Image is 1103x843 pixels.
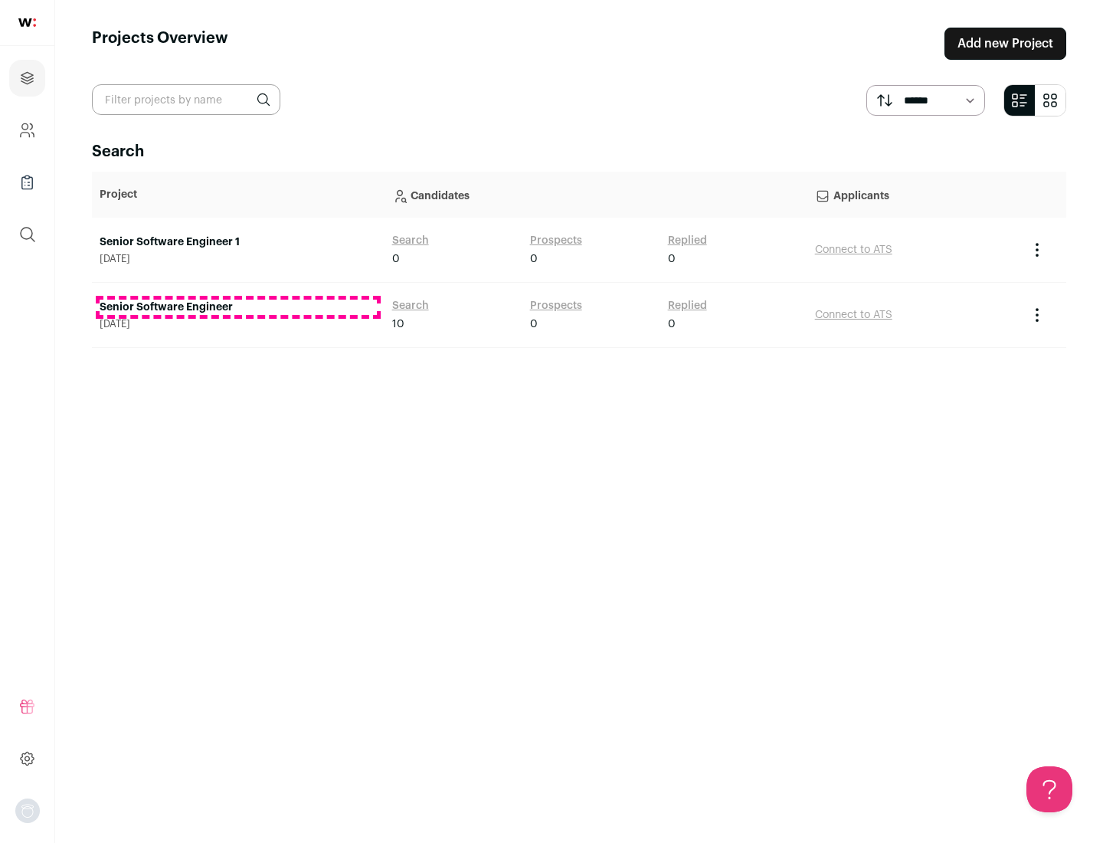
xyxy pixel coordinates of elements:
[392,233,429,248] a: Search
[815,310,892,320] a: Connect to ATS
[668,298,707,313] a: Replied
[92,84,280,115] input: Filter projects by name
[9,164,45,201] a: Company Lists
[100,318,377,330] span: [DATE]
[15,799,40,823] button: Open dropdown
[92,141,1066,162] h2: Search
[530,233,582,248] a: Prospects
[668,233,707,248] a: Replied
[1026,766,1072,812] iframe: Help Scout Beacon - Open
[668,251,676,267] span: 0
[815,244,892,255] a: Connect to ATS
[100,300,377,315] a: Senior Software Engineer
[1028,241,1046,259] button: Project Actions
[815,179,1013,210] p: Applicants
[530,298,582,313] a: Prospects
[18,18,36,27] img: wellfound-shorthand-0d5821cbd27db2630d0214b213865d53afaa358527fdda9d0ea32b1df1b89c2c.svg
[100,235,377,250] a: Senior Software Engineer 1
[9,112,45,149] a: Company and ATS Settings
[530,251,538,267] span: 0
[392,251,400,267] span: 0
[100,253,377,265] span: [DATE]
[392,179,800,210] p: Candidates
[15,799,40,823] img: nopic.png
[668,317,676,332] span: 0
[392,298,429,313] a: Search
[944,28,1066,60] a: Add new Project
[530,317,538,332] span: 0
[1028,306,1046,324] button: Project Actions
[100,187,377,202] p: Project
[392,317,404,332] span: 10
[9,60,45,97] a: Projects
[92,28,228,60] h1: Projects Overview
